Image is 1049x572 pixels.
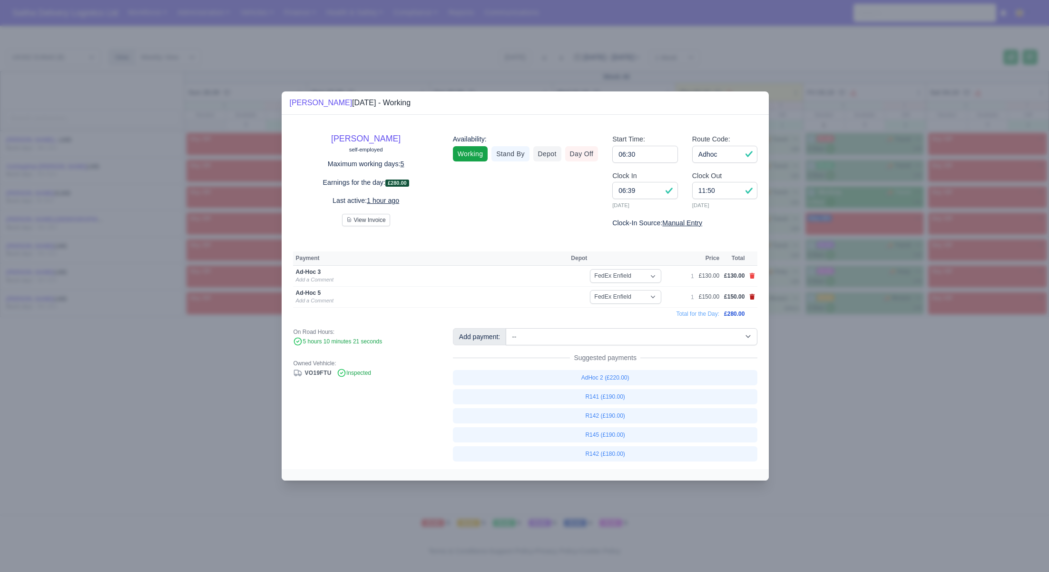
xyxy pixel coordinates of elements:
a: VO19FTU [293,370,331,376]
span: £280.00 [385,180,409,187]
a: [PERSON_NAME] [331,134,401,143]
a: R141 (£190.00) [453,389,758,404]
th: Total [722,251,747,266]
small: [DATE] [612,201,678,210]
div: On Road Hours: [293,328,438,336]
iframe: Chat Widget [1001,526,1049,572]
span: £130.00 [724,272,745,279]
div: Availability: [453,134,598,145]
div: Clock-In Source: [612,218,757,229]
div: [DATE] - Working [289,97,411,109]
label: Clock In [612,171,637,181]
u: 1 hour ago [367,197,399,204]
a: Working [453,146,488,161]
div: Add payment: [453,328,506,345]
a: R142 (£180.00) [453,446,758,462]
p: Last active: [293,195,438,206]
a: AdHoc 2 (£220.00) [453,370,758,385]
label: Clock Out [692,171,722,181]
u: 5 [401,160,404,168]
a: [PERSON_NAME] [289,99,352,107]
td: £130.00 [696,266,722,287]
th: Payment [293,251,569,266]
small: self-employed [349,147,383,152]
span: £150.00 [724,293,745,300]
a: R142 (£190.00) [453,408,758,423]
label: Route Code: [692,134,730,145]
button: View Invoice [342,214,390,226]
div: 1 [691,272,694,280]
label: Start Time: [612,134,645,145]
span: £280.00 [724,311,745,317]
span: Suggested payments [570,353,640,362]
a: Depot [533,146,561,161]
p: Maximum working days: [293,159,438,170]
div: 5 hours 10 minutes 21 seconds [293,338,438,346]
div: 1 [691,293,694,301]
a: R145 (£190.00) [453,427,758,442]
div: Ad-Hoc 3 [295,268,510,276]
th: Depot [569,251,688,266]
p: Earnings for the day: [293,177,438,188]
span: Inspected [337,370,371,376]
div: Ad-Hoc 5 [295,289,510,297]
th: Price [696,251,722,266]
u: Manual Entry [662,219,702,227]
div: Owned Vehhicle: [293,360,438,367]
td: £150.00 [696,287,722,308]
a: Stand By [491,146,529,161]
a: Add a Comment [295,277,333,282]
span: Total for the Day: [676,311,719,317]
a: Add a Comment [295,298,333,303]
small: [DATE] [692,201,758,210]
a: Day Off [565,146,598,161]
